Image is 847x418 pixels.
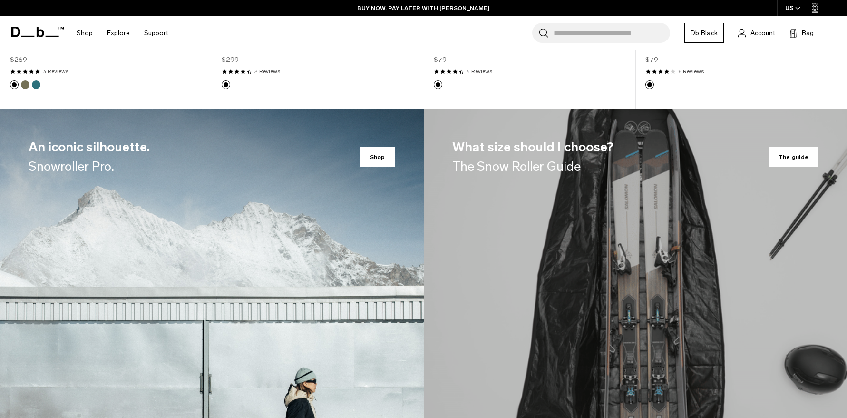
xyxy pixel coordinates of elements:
button: Mash Green [21,80,29,89]
a: Explore [107,16,130,50]
a: 2 reviews [254,67,280,76]
a: 8 reviews [678,67,704,76]
span: Shop [360,147,395,167]
a: Account [738,27,775,39]
button: Midnight Teal [32,80,40,89]
a: 4 reviews [467,67,492,76]
span: The Snow Roller Guide [452,159,581,174]
span: $269 [10,55,27,65]
a: Support [144,16,168,50]
a: Shop [77,16,93,50]
span: The guide [769,147,818,167]
h3: What size should I choose? [452,138,613,176]
span: Bag [802,28,814,38]
button: Black Out [222,80,230,89]
span: Snowroller Pro. [29,159,114,174]
button: Black Out [10,80,19,89]
button: Black Out [645,80,654,89]
a: BUY NOW, PAY LATER WITH [PERSON_NAME] [357,4,490,12]
span: $79 [645,55,658,65]
a: 3 reviews [43,67,68,76]
a: Db Black [684,23,724,43]
nav: Main Navigation [69,16,175,50]
span: $299 [222,55,239,65]
button: Black Out [434,80,442,89]
button: Bag [789,27,814,39]
span: $79 [434,55,447,65]
span: Account [750,28,775,38]
h3: An iconic silhouette. [29,138,150,176]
